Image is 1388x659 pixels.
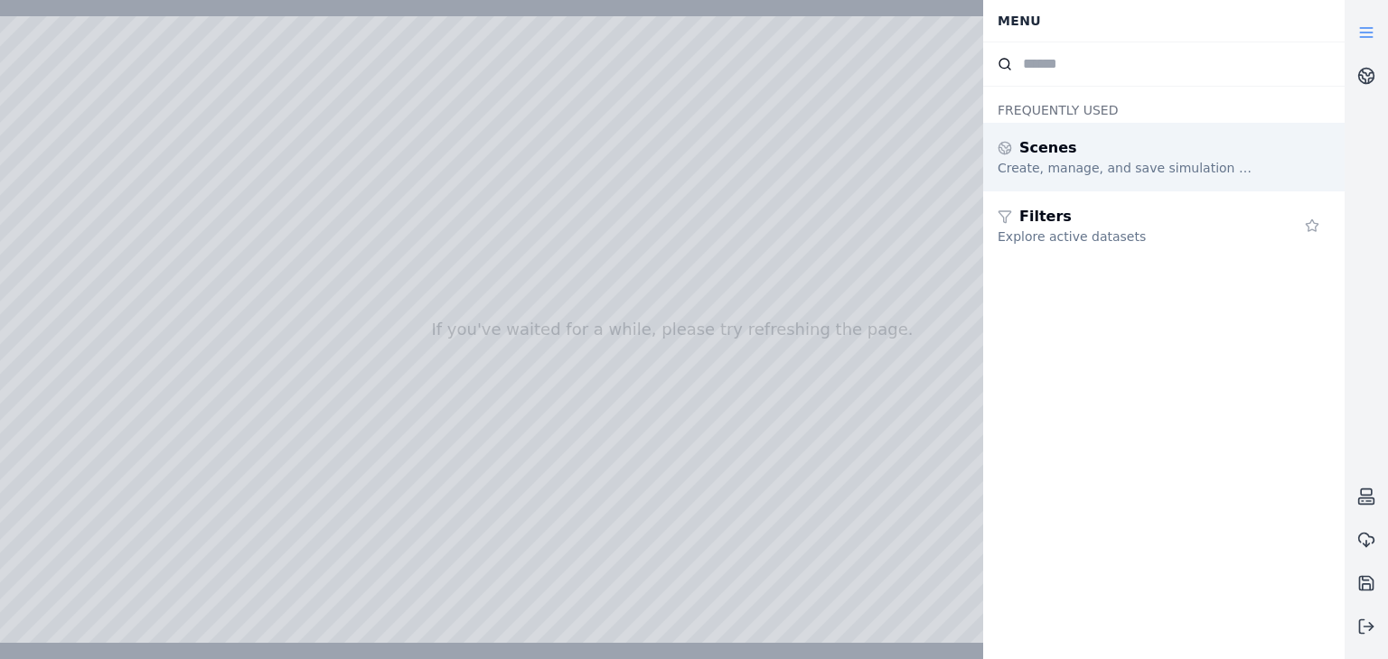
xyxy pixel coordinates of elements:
[1019,206,1072,227] span: Filters
[983,87,1345,123] div: Frequently Used
[998,159,1258,177] div: Create, manage, and save simulation scenes
[1019,137,1077,159] span: Scenes
[998,227,1258,246] div: Explore active datasets
[987,4,1341,38] div: Menu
